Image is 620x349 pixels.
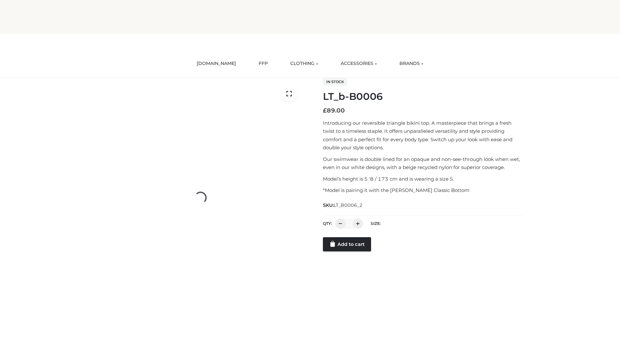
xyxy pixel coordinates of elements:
span: LT_B0006_2 [334,202,363,208]
a: [DOMAIN_NAME] [192,57,241,71]
span: £ [323,107,327,114]
p: *Model is pairing it with the [PERSON_NAME] Classic Bottom [323,186,524,195]
a: BRANDS [395,57,428,71]
p: Our swimwear is double lined for an opaque and non-see-through look when wet, even in our white d... [323,155,524,172]
span: SKU: [323,201,363,209]
a: FFP [254,57,273,71]
a: ACCESSORIES [336,57,382,71]
h1: LT_b-B0006 [323,91,524,102]
bdi: 89.00 [323,107,345,114]
p: Model’s height is 5 ‘8 / 173 cm and is wearing a size S. [323,175,524,183]
span: In stock [323,78,347,86]
label: QTY: [323,221,332,226]
label: Size: [371,221,381,226]
p: Introducing our reversible triangle bikini top. A masterpiece that brings a fresh twist to a time... [323,119,524,152]
a: Add to cart [323,237,371,251]
a: CLOTHING [285,57,323,71]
